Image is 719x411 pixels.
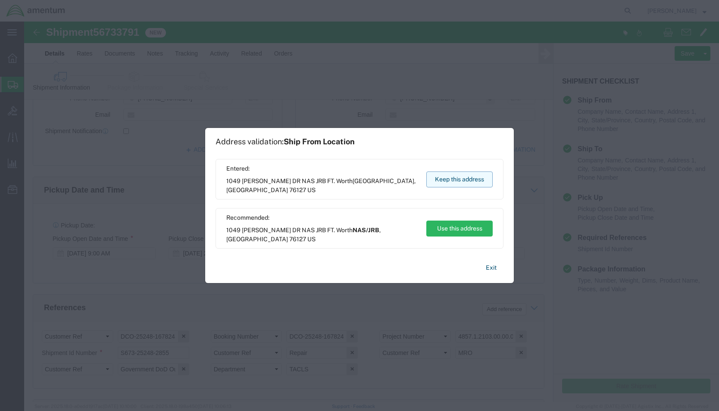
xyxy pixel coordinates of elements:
[289,236,306,243] span: 76127
[226,177,418,195] span: 1049 [PERSON_NAME] DR NAS JRB FT. Worth ,
[426,221,493,237] button: Use this address
[226,226,418,244] span: 1049 [PERSON_NAME] DR NAS JRB FT. Worth ,
[226,187,288,193] span: [GEOGRAPHIC_DATA]
[307,236,316,243] span: US
[353,227,379,234] span: NAS/JRB
[353,177,414,184] span: [GEOGRAPHIC_DATA]
[226,213,418,222] span: Recommended:
[479,260,503,275] button: Exit
[216,137,355,146] h1: Address validation:
[426,171,493,187] button: Keep this address
[307,187,316,193] span: US
[226,236,288,243] span: [GEOGRAPHIC_DATA]
[289,187,306,193] span: 76127
[284,137,355,146] span: Ship From Location
[226,164,418,173] span: Entered:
